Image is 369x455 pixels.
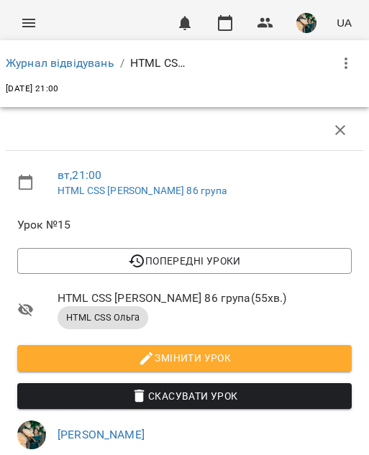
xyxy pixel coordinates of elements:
span: Урок №15 [17,216,352,234]
button: UA [331,9,357,36]
li: / [120,55,124,72]
a: Журнал відвідувань [6,56,114,70]
span: Змінити урок [29,349,340,367]
button: Попередні уроки [17,248,352,274]
button: Змінити урок [17,345,352,371]
span: UA [337,15,352,30]
span: HTML CSS [PERSON_NAME] 86 група ( 55 хв. ) [58,290,352,307]
nav: breadcrumb [6,55,188,72]
a: [PERSON_NAME] [58,428,145,441]
button: Menu [12,6,46,40]
span: Попередні уроки [29,252,340,270]
a: вт , 21:00 [58,168,101,182]
span: Скасувати Урок [29,387,340,405]
span: HTML CSS Ольга [58,311,148,324]
p: HTML CSS [PERSON_NAME] 86 група [130,55,188,72]
a: HTML CSS [PERSON_NAME] 86 група [58,185,227,196]
img: f2c70d977d5f3d854725443aa1abbf76.jpg [296,13,316,33]
button: Скасувати Урок [17,383,352,409]
span: [DATE] 21:00 [6,83,59,93]
img: f2c70d977d5f3d854725443aa1abbf76.jpg [17,420,46,449]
